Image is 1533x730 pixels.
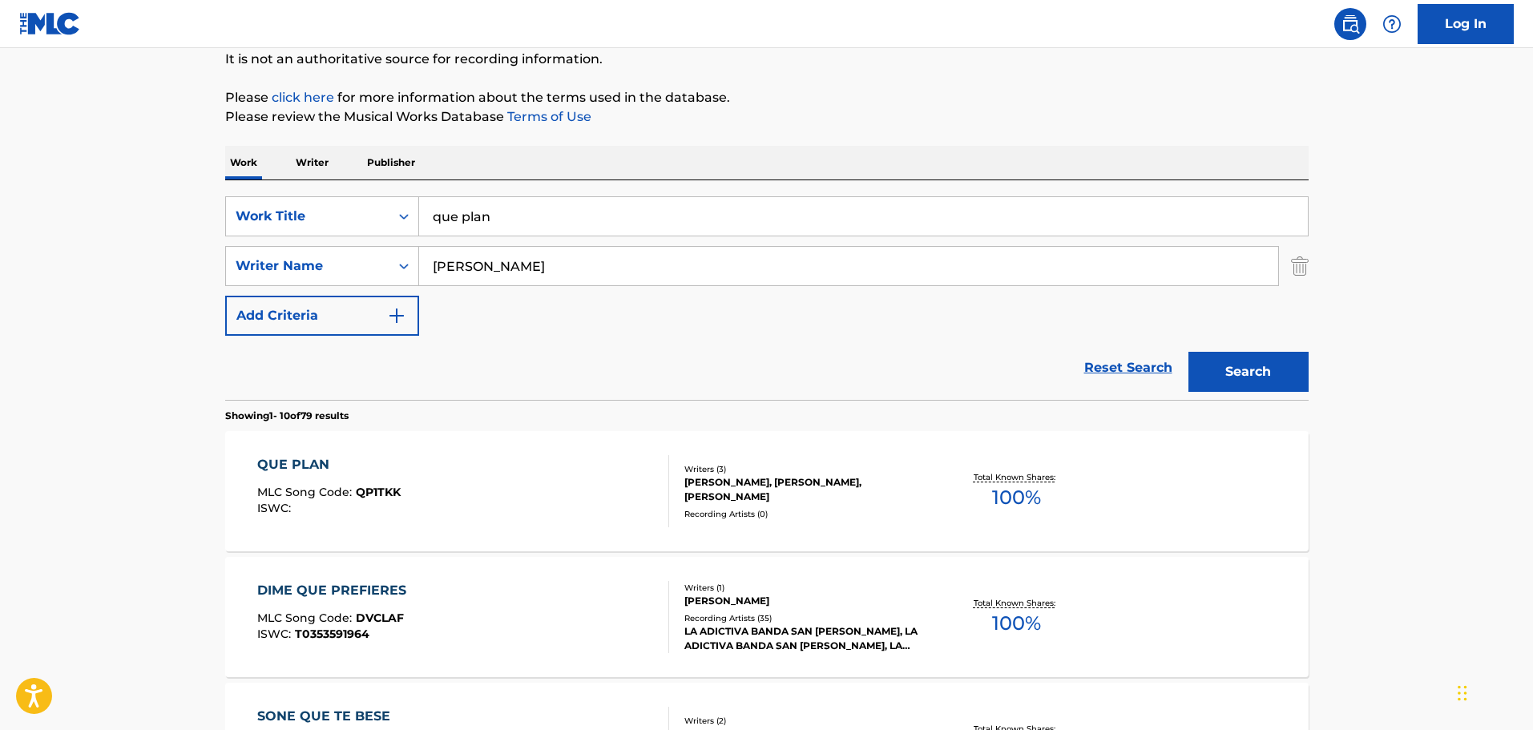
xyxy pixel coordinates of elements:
[272,90,334,105] a: click here
[504,109,591,124] a: Terms of Use
[291,146,333,179] p: Writer
[684,594,926,608] div: [PERSON_NAME]
[974,597,1059,609] p: Total Known Shares:
[684,463,926,475] div: Writers ( 3 )
[992,609,1041,638] span: 100 %
[387,306,406,325] img: 9d2ae6d4665cec9f34b9.svg
[974,471,1059,483] p: Total Known Shares:
[1376,8,1408,40] div: Help
[257,485,356,499] span: MLC Song Code :
[684,508,926,520] div: Recording Artists ( 0 )
[1291,246,1309,286] img: Delete Criterion
[684,715,926,727] div: Writers ( 2 )
[225,146,262,179] p: Work
[225,431,1309,551] a: QUE PLANMLC Song Code:QP1TKKISWC:Writers (3)[PERSON_NAME], [PERSON_NAME], [PERSON_NAME]Recording ...
[225,88,1309,107] p: Please for more information about the terms used in the database.
[236,207,380,226] div: Work Title
[19,12,81,35] img: MLC Logo
[356,485,401,499] span: QP1TKK
[257,611,356,625] span: MLC Song Code :
[684,612,926,624] div: Recording Artists ( 35 )
[1334,8,1366,40] a: Public Search
[992,483,1041,512] span: 100 %
[1188,352,1309,392] button: Search
[257,581,414,600] div: DIME QUE PREFIERES
[1382,14,1402,34] img: help
[236,256,380,276] div: Writer Name
[257,627,295,641] span: ISWC :
[225,557,1309,677] a: DIME QUE PREFIERESMLC Song Code:DVCLAFISWC:T0353591964Writers (1)[PERSON_NAME]Recording Artists (...
[1453,653,1533,730] iframe: Chat Widget
[1076,350,1180,385] a: Reset Search
[225,409,349,423] p: Showing 1 - 10 of 79 results
[225,296,419,336] button: Add Criteria
[257,501,295,515] span: ISWC :
[1341,14,1360,34] img: search
[257,455,401,474] div: QUE PLAN
[362,146,420,179] p: Publisher
[225,50,1309,69] p: It is not an authoritative source for recording information.
[1458,669,1467,717] div: Arrastrar
[684,475,926,504] div: [PERSON_NAME], [PERSON_NAME], [PERSON_NAME]
[356,611,404,625] span: DVCLAF
[225,107,1309,127] p: Please review the Musical Works Database
[225,196,1309,400] form: Search Form
[684,624,926,653] div: LA ADICTIVA BANDA SAN [PERSON_NAME], LA ADICTIVA BANDA SAN [PERSON_NAME], LA ADICTIVA BANDA SAN [...
[295,627,369,641] span: T0353591964
[257,707,401,726] div: SONE QUE TE BESE
[1453,653,1533,730] div: Widget de chat
[1418,4,1514,44] a: Log In
[684,582,926,594] div: Writers ( 1 )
